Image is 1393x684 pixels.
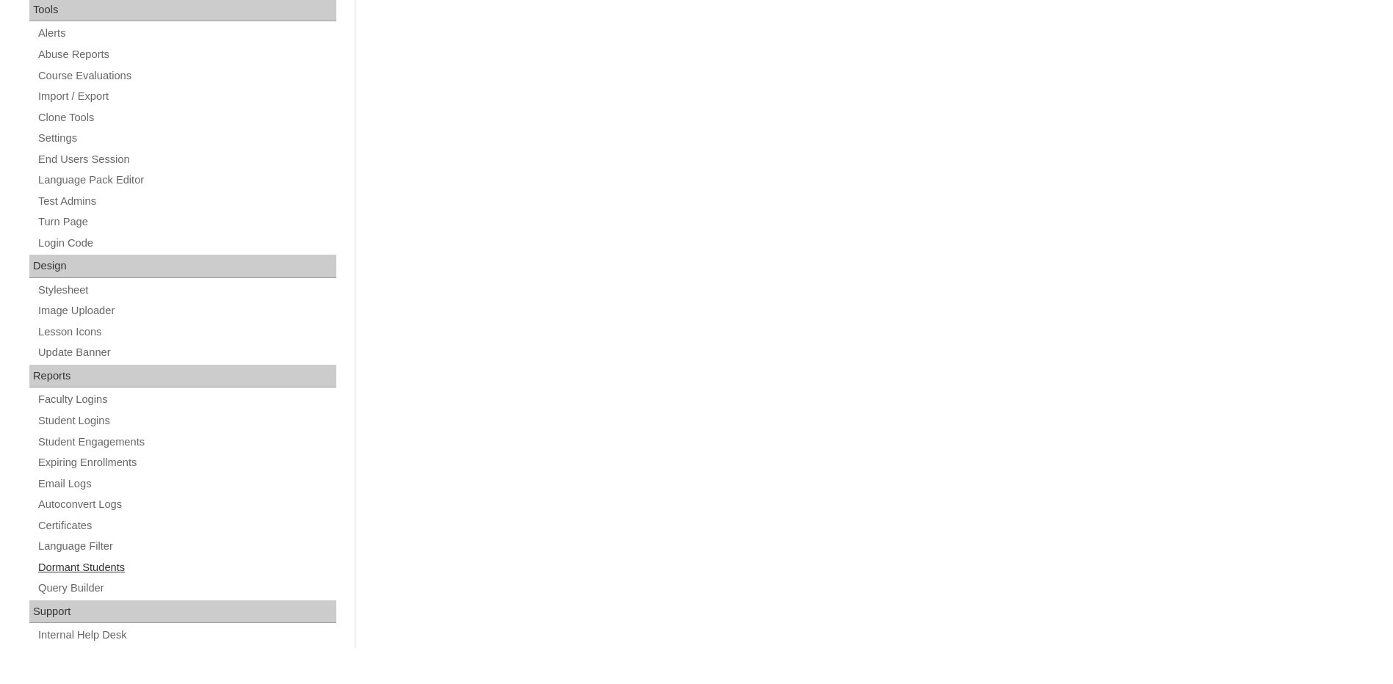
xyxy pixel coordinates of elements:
div: Design [29,255,336,278]
a: Course Evaluations [37,67,336,85]
a: Autoconvert Logs [37,495,336,514]
a: Student Engagements [37,433,336,451]
a: Lesson Icons [37,323,336,341]
a: Stylesheet [37,281,336,299]
a: Image Uploader [37,302,336,320]
a: Clone Tools [37,109,336,127]
a: Alerts [37,24,336,43]
a: Dormant Students [37,559,336,577]
a: Language Pack Editor [37,171,336,189]
a: Email Logs [37,475,336,493]
a: Query Builder [37,579,336,597]
a: Internal Help Desk [37,626,336,644]
a: Update Banner [37,343,336,362]
a: Language Filter [37,537,336,556]
a: Login Code [37,234,336,252]
a: Import / Export [37,87,336,106]
a: End Users Session [37,150,336,169]
a: Abuse Reports [37,46,336,64]
a: Turn Page [37,213,336,231]
div: Reports [29,365,336,388]
a: Student Logins [37,412,336,430]
a: Faculty Logins [37,390,336,409]
a: Settings [37,129,336,148]
a: Test Admins [37,192,336,211]
a: Certificates [37,517,336,535]
div: Support [29,600,336,624]
a: Expiring Enrollments [37,454,336,472]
